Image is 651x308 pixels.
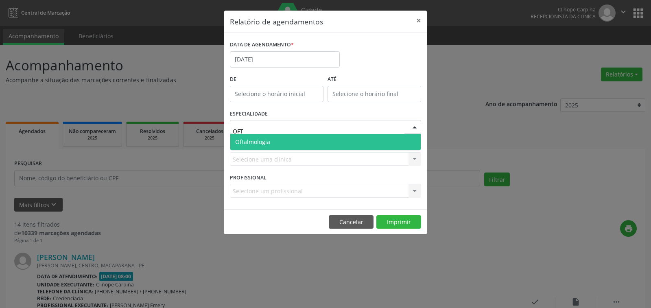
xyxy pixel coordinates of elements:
button: Imprimir [376,215,421,229]
label: ESPECIALIDADE [230,108,268,120]
h5: Relatório de agendamentos [230,16,323,27]
input: Seleciona uma especialidade [233,123,404,139]
span: Oftalmologia [235,138,270,146]
label: ATÉ [328,73,421,86]
button: Close [411,11,427,31]
label: DATA DE AGENDAMENTO [230,39,294,51]
label: PROFISSIONAL [230,171,267,184]
input: Selecione uma data ou intervalo [230,51,340,68]
button: Cancelar [329,215,374,229]
input: Selecione o horário final [328,86,421,102]
label: De [230,73,323,86]
input: Selecione o horário inicial [230,86,323,102]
